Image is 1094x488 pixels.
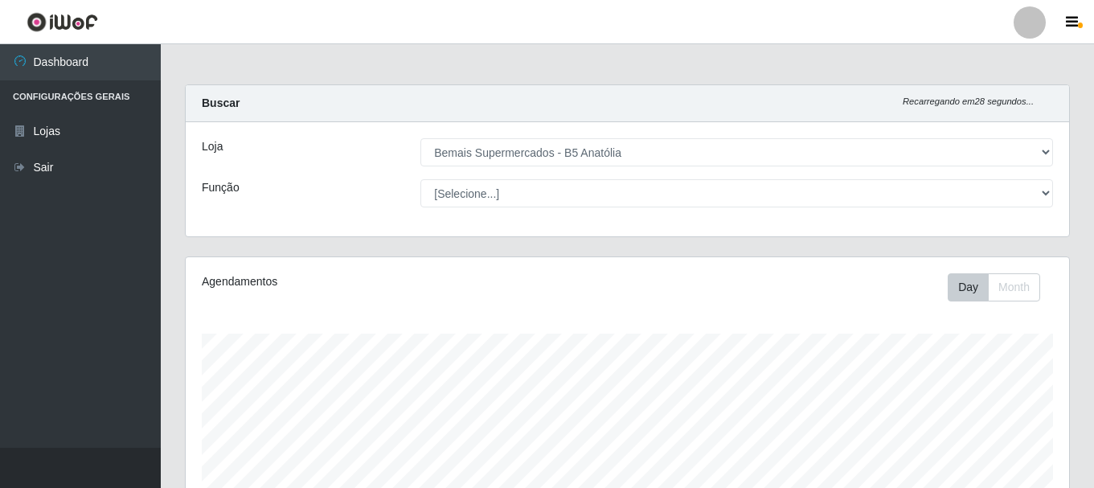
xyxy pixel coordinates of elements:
[202,273,543,290] div: Agendamentos
[988,273,1040,301] button: Month
[948,273,989,301] button: Day
[202,138,223,155] label: Loja
[903,96,1034,106] i: Recarregando em 28 segundos...
[202,179,240,196] label: Função
[948,273,1040,301] div: First group
[202,96,240,109] strong: Buscar
[948,273,1053,301] div: Toolbar with button groups
[27,12,98,32] img: CoreUI Logo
